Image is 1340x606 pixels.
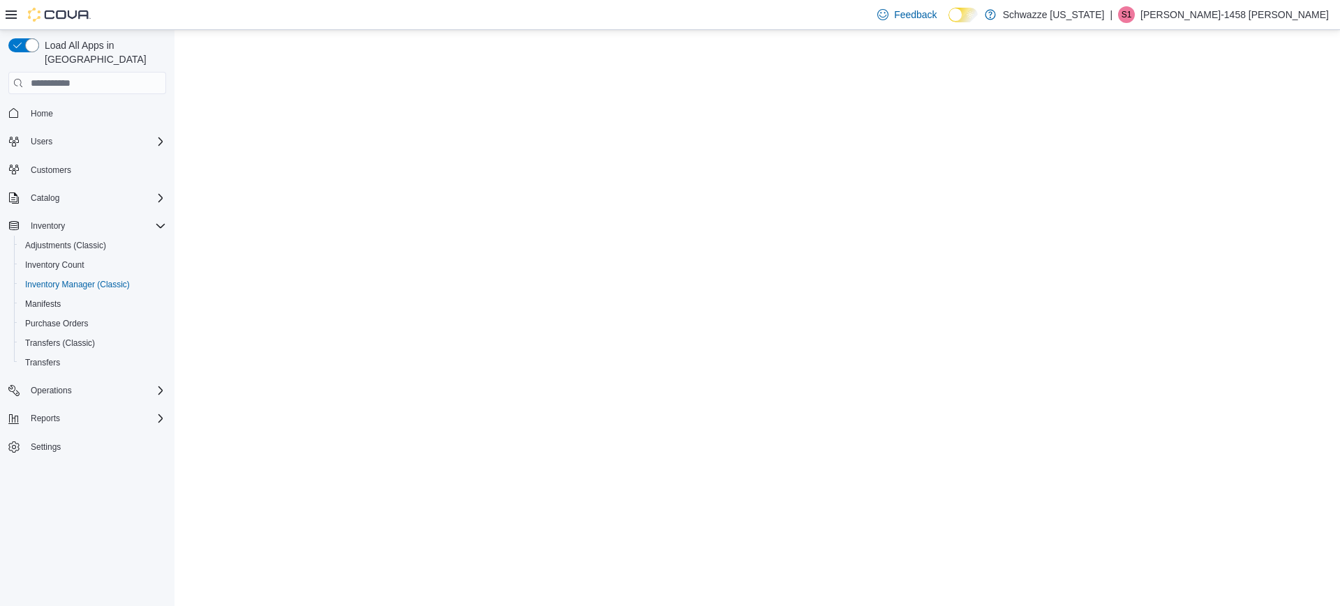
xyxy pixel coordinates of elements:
[1122,6,1132,23] span: S1
[25,410,66,427] button: Reports
[20,315,94,332] a: Purchase Orders
[1118,6,1135,23] div: Samantha-1458 Matthews
[25,438,166,455] span: Settings
[20,354,66,371] a: Transfers
[31,165,71,176] span: Customers
[20,276,166,293] span: Inventory Manager (Classic)
[25,105,59,122] a: Home
[31,108,53,119] span: Home
[20,257,90,273] a: Inventory Count
[20,237,112,254] a: Adjustments (Classic)
[3,381,172,400] button: Operations
[28,8,91,22] img: Cova
[25,357,60,368] span: Transfers
[31,441,61,453] span: Settings
[25,190,166,206] span: Catalog
[25,162,77,179] a: Customers
[20,237,166,254] span: Adjustments (Classic)
[31,413,60,424] span: Reports
[25,218,166,234] span: Inventory
[25,104,166,121] span: Home
[872,1,942,29] a: Feedback
[1003,6,1105,23] p: Schwazze [US_STATE]
[14,314,172,333] button: Purchase Orders
[25,279,130,290] span: Inventory Manager (Classic)
[20,335,100,351] a: Transfers (Classic)
[20,276,135,293] a: Inventory Manager (Classic)
[25,382,77,399] button: Operations
[25,240,106,251] span: Adjustments (Classic)
[20,296,66,312] a: Manifests
[25,133,166,150] span: Users
[8,97,166,493] nav: Complex example
[3,216,172,236] button: Inventory
[14,275,172,294] button: Inventory Manager (Classic)
[25,190,65,206] button: Catalog
[31,192,59,204] span: Catalog
[20,315,166,332] span: Purchase Orders
[20,257,166,273] span: Inventory Count
[894,8,937,22] span: Feedback
[14,236,172,255] button: Adjustments (Classic)
[25,410,166,427] span: Reports
[25,133,58,150] button: Users
[14,333,172,353] button: Transfers (Classic)
[20,354,166,371] span: Transfers
[3,103,172,123] button: Home
[25,382,166,399] span: Operations
[3,437,172,457] button: Settings
[1140,6,1329,23] p: [PERSON_NAME]-1458 [PERSON_NAME]
[31,220,65,232] span: Inventory
[25,298,61,310] span: Manifests
[20,335,166,351] span: Transfers (Classic)
[1110,6,1112,23] p: |
[25,439,66,455] a: Settings
[14,255,172,275] button: Inventory Count
[3,160,172,180] button: Customers
[25,218,70,234] button: Inventory
[3,132,172,151] button: Users
[25,161,166,179] span: Customers
[25,259,84,271] span: Inventory Count
[31,385,72,396] span: Operations
[948,22,949,23] span: Dark Mode
[14,294,172,314] button: Manifests
[25,338,95,349] span: Transfers (Classic)
[948,8,978,22] input: Dark Mode
[20,296,166,312] span: Manifests
[31,136,52,147] span: Users
[25,318,89,329] span: Purchase Orders
[14,353,172,372] button: Transfers
[39,38,166,66] span: Load All Apps in [GEOGRAPHIC_DATA]
[3,188,172,208] button: Catalog
[3,409,172,428] button: Reports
